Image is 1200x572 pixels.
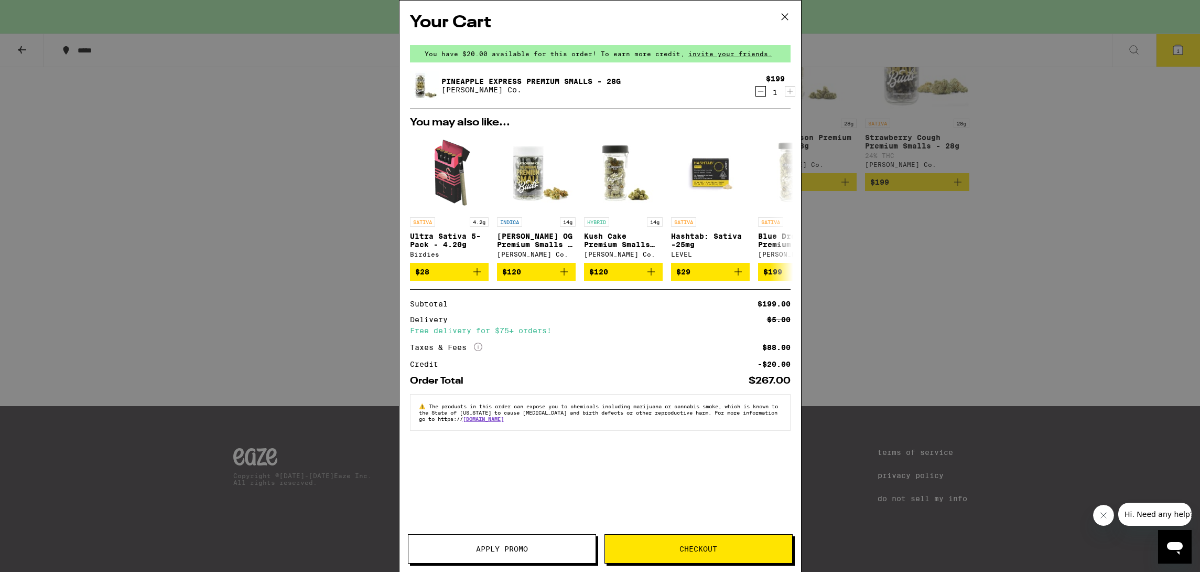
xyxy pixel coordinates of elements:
[671,263,750,281] button: Add to bag
[410,376,471,386] div: Order Total
[410,217,435,227] p: SATIVA
[410,45,791,62] div: You have $20.00 available for this order! To earn more credit,invite your friends.
[463,416,504,422] a: [DOMAIN_NAME]
[755,86,766,97] button: Decrement
[584,232,663,249] p: Kush Cake Premium Smalls -14g
[410,316,455,323] div: Delivery
[419,403,778,422] span: The products in this order can expose you to chemicals including marijuana or cannabis smoke, whi...
[425,50,685,57] span: You have $20.00 available for this order! To earn more credit,
[497,263,576,281] button: Add to bag
[1093,505,1114,526] iframe: Close message
[497,217,522,227] p: INDICA
[758,263,837,281] button: Add to bag
[762,344,791,351] div: $88.00
[584,133,663,263] a: Open page for Kush Cake Premium Smalls -14g from Claybourne Co.
[647,217,663,227] p: 14g
[589,268,608,276] span: $120
[604,534,793,564] button: Checkout
[6,7,75,16] span: Hi. Need any help?
[584,263,663,281] button: Add to bag
[410,361,446,368] div: Credit
[758,133,837,212] img: Claybourne Co. - Blue Dream Premium Smalls - 28g
[497,133,576,263] a: Open page for King Louis OG Premium Smalls - 14g from Claybourne Co.
[419,403,429,409] span: ⚠️
[410,133,489,212] img: Birdies - Ultra Sativa 5-Pack - 4.20g
[497,232,576,249] p: [PERSON_NAME] OG Premium Smalls - 14g
[767,316,791,323] div: $5.00
[758,232,837,249] p: Blue Dream Premium Smalls - 28g
[763,268,782,276] span: $199
[502,268,521,276] span: $120
[441,86,621,94] p: [PERSON_NAME] Co.
[470,217,489,227] p: 4.2g
[410,133,489,263] a: Open page for Ultra Sativa 5-Pack - 4.20g from Birdies
[758,300,791,308] div: $199.00
[671,133,750,212] img: LEVEL - Hashtab: Sativa -25mg
[410,327,791,334] div: Free delivery for $75+ orders!
[410,300,455,308] div: Subtotal
[758,251,837,258] div: [PERSON_NAME] Co.
[758,133,837,263] a: Open page for Blue Dream Premium Smalls - 28g from Claybourne Co.
[410,343,482,352] div: Taxes & Fees
[766,88,785,97] div: 1
[410,11,791,35] h2: Your Cart
[785,86,795,97] button: Increment
[671,251,750,258] div: LEVEL
[1158,530,1192,564] iframe: Button to launch messaging window
[410,118,791,128] h2: You may also like...
[671,232,750,249] p: Hashtab: Sativa -25mg
[410,71,439,100] img: Pineapple Express Premium Smalls - 28g
[584,251,663,258] div: [PERSON_NAME] Co.
[685,50,776,57] span: invite your friends.
[476,545,528,553] span: Apply Promo
[758,361,791,368] div: -$20.00
[415,268,429,276] span: $28
[758,217,783,227] p: SATIVA
[671,217,696,227] p: SATIVA
[410,251,489,258] div: Birdies
[408,534,596,564] button: Apply Promo
[766,75,785,83] div: $199
[671,133,750,263] a: Open page for Hashtab: Sativa -25mg from LEVEL
[679,545,717,553] span: Checkout
[560,217,576,227] p: 14g
[584,217,609,227] p: HYBRID
[410,263,489,281] button: Add to bag
[749,376,791,386] div: $267.00
[497,133,576,212] img: Claybourne Co. - King Louis OG Premium Smalls - 14g
[497,251,576,258] div: [PERSON_NAME] Co.
[441,77,621,86] a: Pineapple Express Premium Smalls - 28g
[410,232,489,249] p: Ultra Sativa 5-Pack - 4.20g
[584,133,663,212] img: Claybourne Co. - Kush Cake Premium Smalls -14g
[676,268,690,276] span: $29
[1118,503,1192,526] iframe: Message from company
